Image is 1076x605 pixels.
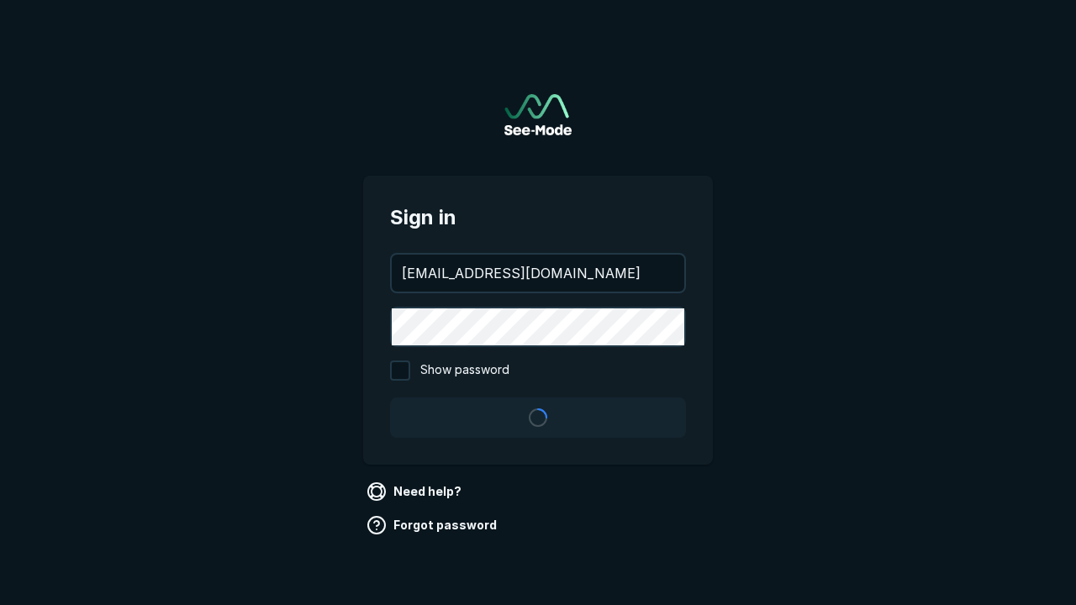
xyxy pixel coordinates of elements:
span: Sign in [390,203,686,233]
img: See-Mode Logo [504,94,572,135]
a: Forgot password [363,512,504,539]
a: Need help? [363,478,468,505]
input: your@email.com [392,255,684,292]
a: Go to sign in [504,94,572,135]
span: Show password [420,360,509,381]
